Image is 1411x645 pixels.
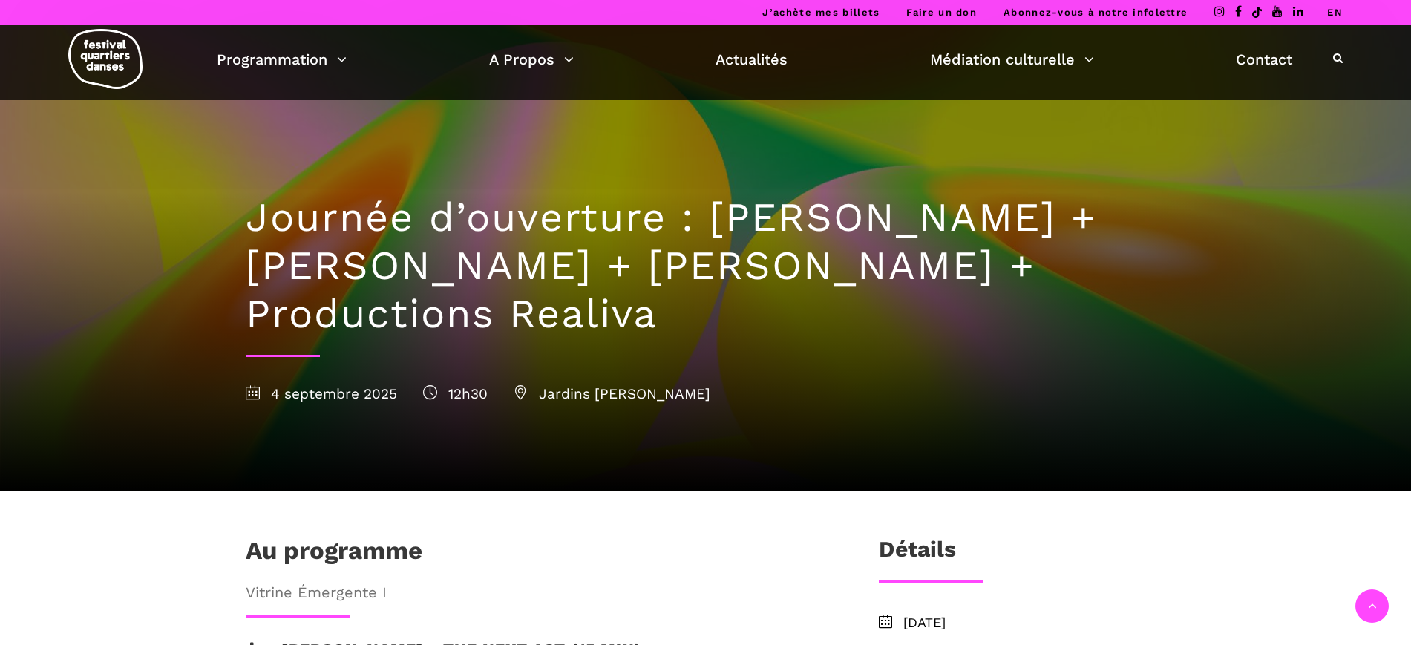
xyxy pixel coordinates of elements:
a: Abonnez-vous à notre infolettre [1004,7,1188,18]
a: Programmation [217,47,347,72]
h3: Détails [879,536,956,573]
span: Vitrine Émergente I [246,580,831,604]
a: Médiation culturelle [930,47,1094,72]
span: 4 septembre 2025 [246,385,397,402]
a: A Propos [489,47,574,72]
h1: Au programme [246,536,422,573]
span: Jardins [PERSON_NAME] [514,385,710,402]
span: [DATE] [903,612,1166,634]
a: Contact [1236,47,1292,72]
a: Actualités [716,47,788,72]
a: EN [1327,7,1343,18]
span: 12h30 [423,385,488,402]
a: J’achète mes billets [762,7,880,18]
img: logo-fqd-med [68,29,143,89]
a: Faire un don [906,7,977,18]
h1: Journée d’ouverture : [PERSON_NAME] + [PERSON_NAME] + [PERSON_NAME] + Productions Realiva [246,194,1166,338]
